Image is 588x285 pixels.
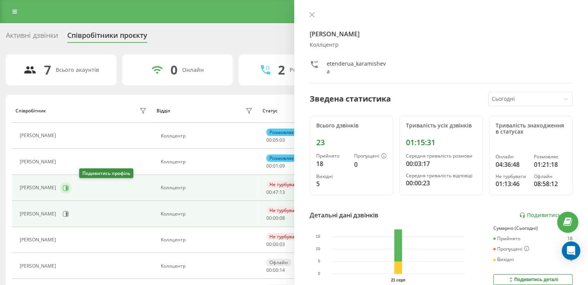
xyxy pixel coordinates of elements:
div: Середня тривалість відповіді [406,173,476,178]
div: [PERSON_NAME] [20,237,58,243]
text: 0 [318,271,320,276]
div: Коллцентр [161,133,255,139]
div: Тривалість знаходження в статусах [496,122,566,136]
span: 08 [280,215,285,221]
div: Коллцентр [161,263,255,269]
div: etenderua_karamisheva [327,60,387,75]
div: Пропущені [493,246,529,252]
div: [PERSON_NAME] [20,185,58,190]
text: 5 [318,259,320,263]
span: 00 [266,163,272,169]
div: Зведена статистика [310,93,391,105]
div: Онлайн [182,67,204,73]
div: Вихідні [493,257,514,262]
div: 0 [170,63,177,77]
div: Всього дзвінків [316,122,387,129]
div: Розмовляє [534,154,566,159]
div: Розмовляє [266,154,297,162]
div: Середня тривалість розмови [406,153,476,159]
div: Активні дзвінки [6,31,58,43]
div: 18 [316,159,348,168]
div: 2 [278,63,285,77]
span: 14 [280,267,285,273]
span: 13 [280,189,285,195]
div: Пропущені [354,153,387,159]
span: 00 [273,267,278,273]
span: 00 [266,267,272,273]
span: 03 [280,137,285,143]
span: 03 [280,241,285,248]
div: : : [266,268,285,273]
div: Подивитись профіль [79,168,133,178]
div: [PERSON_NAME] [20,263,58,269]
div: Open Intercom Messenger [562,241,580,260]
div: Не турбувати [496,174,528,179]
div: 7 [44,63,51,77]
div: Відділ [157,108,170,114]
span: 47 [273,189,278,195]
div: [PERSON_NAME] [20,211,58,217]
span: 00 [273,241,278,248]
a: Подивитись звіт [519,212,573,219]
span: 00 [266,137,272,143]
div: Всього акаунтів [56,67,99,73]
div: [PERSON_NAME] [20,159,58,165]
div: Сумарно (Сьогодні) [493,226,573,231]
text: 21 серп [391,278,405,282]
div: 0 [354,160,387,169]
div: 01:15:31 [406,138,476,147]
div: Не турбувати [266,233,303,240]
div: Тривалість усіх дзвінків [406,122,476,129]
div: Співробітник [15,108,46,114]
div: [PERSON_NAME] [20,133,58,138]
div: Коллцентр [161,237,255,243]
button: Подивитись деталі [493,274,573,285]
span: 00 [273,215,278,221]
div: Коллцентр [161,185,255,190]
div: : : [266,190,285,195]
div: Статус [262,108,278,114]
div: Онлайн [496,154,528,159]
div: Розмовляє [266,129,297,136]
div: Вихідні [316,174,348,179]
div: 04:36:48 [496,160,528,169]
div: : : [266,242,285,247]
div: 00:03:17 [406,159,476,168]
div: Коллцентр [310,42,573,48]
div: Офлайн [534,174,566,179]
text: 15 [315,234,320,239]
div: 18 [567,236,573,241]
span: 01 [273,163,278,169]
div: 01:13:46 [496,179,528,188]
span: 00 [266,215,272,221]
div: Співробітники проєкту [67,31,147,43]
div: Подивитись деталі [508,277,558,283]
span: 00 [266,189,272,195]
div: 23 [316,138,387,147]
div: 01:21:18 [534,160,566,169]
div: Не турбувати [266,181,303,188]
div: 08:58:12 [534,179,566,188]
div: Розмовляють [290,67,327,73]
text: 10 [315,247,320,251]
span: 05 [273,137,278,143]
div: Прийнято [493,236,520,241]
div: 5 [316,179,348,188]
div: : : [266,215,285,221]
span: 00 [266,241,272,248]
div: Офлайн [266,259,291,266]
div: 5 [570,257,573,262]
div: 00:00:23 [406,178,476,188]
h4: [PERSON_NAME] [310,29,573,39]
div: Детальні дані дзвінків [310,210,378,220]
div: : : [266,137,285,143]
div: : : [266,163,285,169]
div: Коллцентр [161,211,255,217]
span: 09 [280,163,285,169]
div: Коллцентр [161,159,255,165]
div: Не турбувати [266,207,303,214]
div: Прийнято [316,153,348,159]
